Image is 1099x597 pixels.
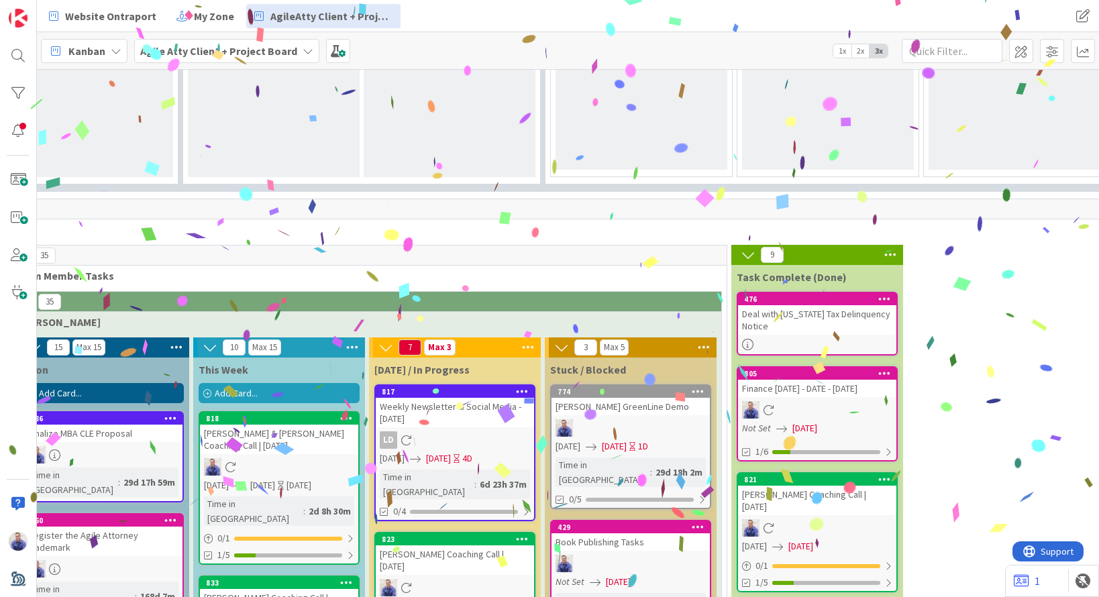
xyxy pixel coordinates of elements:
div: 817 [376,386,534,398]
span: 1/5 [217,548,230,562]
div: 686Finalize MBA CLE Proposal [24,413,182,442]
div: Max 15 [252,344,277,351]
span: Team Member Tasks [14,269,710,282]
i: Not Set [556,576,584,588]
div: 476 [738,293,896,305]
div: 805 [738,368,896,380]
span: 1/5 [755,576,768,590]
span: 3 [574,339,597,356]
span: Today / In Progress [374,363,470,376]
span: Task Complete (Done) [737,270,847,284]
div: [PERSON_NAME] & [PERSON_NAME] Coaching Call | [DATE] [200,425,358,454]
div: Book Publishing Tasks [552,533,710,551]
span: Support [28,2,61,18]
span: : [118,475,120,490]
span: [DATE] [602,439,627,453]
span: 1x [833,44,851,58]
img: JG [742,401,760,419]
span: [DATE] [204,478,229,492]
span: Website Ontraport [65,8,156,24]
div: 805 [744,369,896,378]
span: 10 [223,339,246,356]
b: Agile Atty Client + Project Board [140,44,297,58]
div: Weekly Newsletter & Social Media - [DATE] [376,398,534,427]
span: [DATE] [556,439,580,453]
img: JG [742,519,760,537]
div: 821 [744,475,896,484]
div: 774 [558,387,710,396]
div: 476Deal with [US_STATE] Tax Delinquency Notice [738,293,896,335]
div: Max 3 [428,344,452,351]
span: Add Card... [215,387,258,399]
div: 818 [206,414,358,423]
div: 805Finance [DATE] - DATE - [DATE] [738,368,896,397]
img: JG [556,555,573,572]
span: My Zone [194,8,234,24]
div: LD [380,431,397,449]
div: 823 [382,535,534,544]
div: 0/1 [200,530,358,547]
div: 823 [376,533,534,545]
img: Visit kanbanzone.com [9,9,28,28]
span: Add Card... [39,387,82,399]
input: Quick Filter... [902,39,1002,63]
span: 15 [47,339,70,356]
span: 0 / 1 [755,559,768,573]
span: [DATE] [426,451,451,466]
span: Stuck / Blocked [550,363,626,376]
div: 0/1 [738,557,896,574]
span: Kanban [68,43,105,59]
a: 805Finance [DATE] - DATE - [DATE]JGNot Set[DATE]1/6 [737,366,898,462]
div: JG [552,555,710,572]
div: Time in [GEOGRAPHIC_DATA] [556,457,650,487]
span: 2x [851,44,870,58]
div: 817Weekly Newsletter & Social Media - [DATE] [376,386,534,427]
a: Website Ontraport [41,4,164,28]
span: 35 [33,248,56,264]
a: 821[PERSON_NAME] Coaching Call | [DATE]JG[DATE][DATE]0/11/5 [737,472,898,592]
div: Finance [DATE] - DATE - [DATE] [738,380,896,397]
div: 429 [558,523,710,532]
span: 0/4 [393,504,406,519]
div: 1D [638,439,648,453]
div: Max 15 [76,344,101,351]
span: 0/5 [569,492,582,506]
a: 1 [1014,573,1040,589]
div: [PERSON_NAME] Coaching Call | [DATE] [738,486,896,515]
img: JG [9,532,28,551]
div: 4D [462,451,472,466]
div: JG [552,419,710,437]
div: 817 [382,387,534,396]
div: 460Register the Agile Attorney trademark [24,514,182,556]
div: 6d 23h 37m [476,477,530,492]
div: JG [200,458,358,476]
div: 833 [200,577,358,589]
a: 818[PERSON_NAME] & [PERSON_NAME] Coaching Call | [DATE]JG[DATE][DATE][DATE]Time in [GEOGRAPHIC_DA... [199,411,360,565]
div: Time in [GEOGRAPHIC_DATA] [204,496,303,526]
div: 2d 8h 30m [305,504,354,519]
span: : [650,465,652,480]
span: [DATE] [792,421,817,435]
span: This Week [199,363,248,376]
img: JG [556,419,573,437]
a: 817Weekly Newsletter & Social Media - [DATE]LD[DATE][DATE]4DTime in [GEOGRAPHIC_DATA]:6d 23h 37m0/4 [374,384,535,521]
span: 35 [38,294,61,310]
img: JG [28,446,46,464]
div: [PERSON_NAME] Coaching Call | [DATE] [376,545,534,575]
div: 818 [200,413,358,425]
img: avatar [9,569,28,588]
div: Register the Agile Attorney trademark [24,527,182,556]
span: [DATE] [742,539,767,553]
img: JG [380,579,397,596]
div: Max 5 [604,344,625,351]
span: 9 [761,247,784,263]
span: 1/6 [755,445,768,459]
a: 476Deal with [US_STATE] Tax Delinquency Notice [737,292,898,356]
div: 686 [30,414,182,423]
div: 429 [552,521,710,533]
span: [DATE] [606,575,631,589]
div: JG [24,560,182,578]
img: JG [204,458,221,476]
div: Finalize MBA CLE Proposal [24,425,182,442]
div: JG [738,519,896,537]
